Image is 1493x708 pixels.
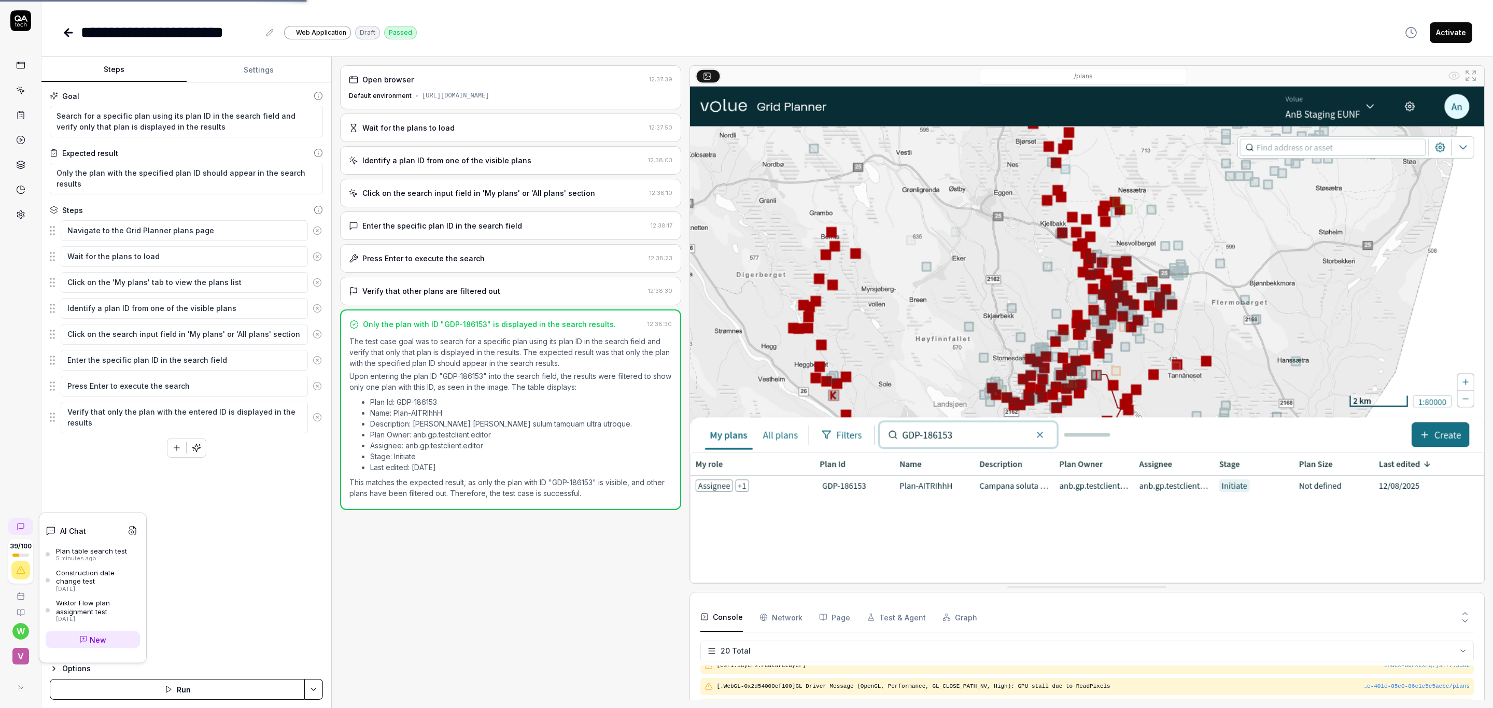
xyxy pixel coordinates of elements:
div: Open browser [362,74,414,85]
button: Run [50,679,305,700]
button: v [4,640,37,667]
button: Graph [942,603,977,632]
div: 5 minutes ago [56,555,127,562]
li: Plan Owner: anb.gp.testclient.editor [370,429,672,440]
div: Construction date change test [56,569,140,586]
div: [DATE] [56,615,140,622]
div: Only the plan with ID "GDP-186153" is displayed in the search results. [363,319,616,330]
time: 12:38:03 [648,157,672,164]
button: Settings [187,58,332,82]
h4: AI Chat [60,526,86,536]
button: Steps [41,58,187,82]
p: This matches the expected result, as only the plan with ID "GDP-186153" is visible, and other pla... [349,477,672,499]
li: Stage: Initiate [370,451,672,462]
div: Options [62,662,323,675]
pre: [.WebGL-0x2d54000cf100]GL Driver Message (OpenGL, Performance, GL_CLOSE_PATH_NV, High): GPU stall... [717,682,1470,691]
span: v [12,648,29,664]
button: w [12,623,29,640]
li: Description: [PERSON_NAME] [PERSON_NAME] sulum tamquam ultra utroque. [370,418,672,429]
img: Screenshot [690,87,1484,583]
button: Remove step [308,220,327,241]
a: Wiktor Flow plan assignment test[DATE] [46,599,140,622]
div: Verify that other plans are filtered out [362,286,500,296]
button: Show all interative elements [1446,67,1462,84]
button: Open in full screen [1462,67,1479,84]
pre: [esri.layers.FeatureLayer] [717,661,1470,670]
div: Click on the search input field in 'My plans' or 'All plans' section [362,188,595,199]
div: Plan table search test [56,547,127,555]
time: 12:38:10 [650,189,672,196]
button: Remove step [308,272,327,293]
li: Last edited: [DATE] [370,462,672,473]
div: Suggestions [50,220,323,242]
div: Suggestions [50,323,323,345]
a: New [46,631,140,648]
div: Suggestions [50,401,323,434]
button: Remove step [308,407,327,428]
a: Construction date change test[DATE] [46,569,140,592]
button: Console [700,603,743,632]
time: 12:38:23 [649,254,672,262]
time: 12:38:17 [651,222,672,229]
button: Remove step [308,324,327,345]
p: The test case goal was to search for a specific plan using its plan ID in the search field and ve... [349,336,672,369]
a: New conversation [8,518,33,535]
time: 12:37:39 [649,76,672,83]
div: Wait for the plans to load [362,122,455,133]
time: 12:37:50 [649,124,672,131]
a: Plan table search test5 minutes ago [46,547,140,562]
li: Name: Plan-AITRIhhH [370,407,672,418]
div: Default environment [349,91,412,101]
button: Page [819,603,850,632]
span: New [90,634,106,645]
div: Suggestions [50,246,323,267]
button: Activate [1430,22,1472,43]
span: 39 / 100 [10,543,32,549]
button: Remove step [308,350,327,371]
button: Remove step [308,246,327,267]
button: Remove step [308,376,327,397]
div: Suggestions [50,375,323,397]
li: Plan Id: GDP-186153 [370,397,672,407]
p: Upon entering the plan ID "GDP-186153" into the search field, the results were filtered to show o... [349,371,672,392]
button: View version history [1399,22,1424,43]
div: Suggestions [50,298,323,319]
div: Suggestions [50,349,323,371]
button: Remove step [308,298,327,319]
div: index-BuFxLxPq.js : 77 : 3582 [1384,661,1470,670]
time: 12:38:30 [648,287,672,294]
a: Book a call with us [4,584,37,600]
time: 12:38:30 [647,320,672,328]
div: Identify a plan ID from one of the visible plans [362,155,531,166]
div: Steps [62,205,83,216]
div: Suggestions [50,272,323,293]
div: Expected result [62,148,118,159]
div: Passed [384,26,417,39]
a: Documentation [4,600,37,617]
span: Web Application [296,28,346,37]
li: Assignee: anb.gp.testclient.editor [370,440,672,451]
div: [URL][DOMAIN_NAME] [422,91,489,101]
div: Enter the specific plan ID in the search field [362,220,522,231]
div: Goal [62,91,79,102]
button: Test & Agent [867,603,926,632]
button: index-BuFxLxPq.js:77:3582 [1384,661,1470,670]
div: [DATE] [56,585,140,592]
button: Network [759,603,802,632]
div: Press Enter to execute the search [362,253,485,264]
div: Wiktor Flow plan assignment test [56,599,140,616]
div: Draft [355,26,380,39]
a: Web Application [284,25,351,39]
button: …c-401c-85c0-86c1c5e5aebc/plans [1363,682,1470,691]
button: Options [50,662,323,675]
